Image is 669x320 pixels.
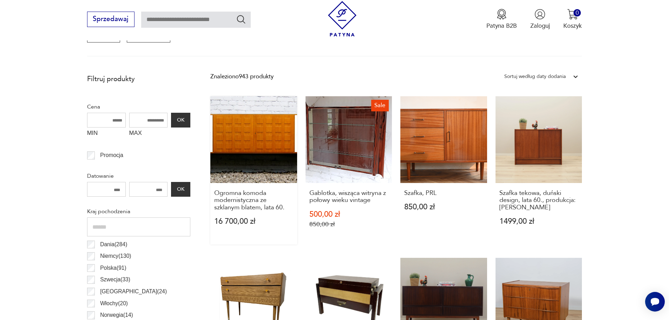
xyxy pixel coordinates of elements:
[309,221,388,228] p: 850,00 zł
[573,9,581,17] div: 0
[404,190,483,197] h3: Szafka, PRL
[100,151,123,160] p: Promocja
[499,190,578,211] h3: Szafka tekowa, duński design, lata 60., produkcja: [PERSON_NAME]
[400,96,487,244] a: Szafka, PRLSzafka, PRL850,00 zł
[100,263,126,273] p: Polska ( 91 )
[530,22,550,30] p: Zaloguj
[100,240,127,249] p: Dania ( 284 )
[645,292,665,312] iframe: Smartsupp widget button
[486,9,517,30] button: Patyna B2B
[309,190,388,204] h3: Gablotka, wisząca witryna z połowy wieku vintage
[87,17,135,22] a: Sprzedawaj
[100,299,128,308] p: Włochy ( 20 )
[486,9,517,30] a: Ikona medaluPatyna B2B
[87,12,135,27] button: Sprzedawaj
[563,9,582,30] button: 0Koszyk
[563,22,582,30] p: Koszyk
[324,1,360,37] img: Patyna - sklep z meblami i dekoracjami vintage
[530,9,550,30] button: Zaloguj
[210,96,297,244] a: Ogromna komoda modernistyczna ze szklanym blatem, lata 60.Ogromna komoda modernistyczna ze szklan...
[214,218,293,225] p: 16 700,00 zł
[404,203,483,211] p: 850,00 zł
[496,9,507,20] img: Ikona medalu
[129,128,168,141] label: MAX
[87,74,190,84] p: Filtruj produkty
[87,171,190,181] p: Datowanie
[100,311,133,320] p: Norwegia ( 14 )
[171,182,190,197] button: OK
[499,218,578,225] p: 1499,00 zł
[309,211,388,218] p: 500,00 zł
[486,22,517,30] p: Patyna B2B
[100,287,167,296] p: [GEOGRAPHIC_DATA] ( 24 )
[567,9,578,20] img: Ikona koszyka
[496,96,582,244] a: Szafka tekowa, duński design, lata 60., produkcja: DaniaSzafka tekowa, duński design, lata 60., p...
[214,190,293,211] h3: Ogromna komoda modernistyczna ze szklanym blatem, lata 60.
[100,275,130,284] p: Szwecja ( 33 )
[87,102,190,111] p: Cena
[100,252,131,261] p: Niemcy ( 130 )
[236,14,246,24] button: Szukaj
[87,128,126,141] label: MIN
[504,72,566,81] div: Sortuj według daty dodania
[171,113,190,128] button: OK
[210,72,274,81] div: Znaleziono 943 produkty
[306,96,392,244] a: SaleGablotka, wisząca witryna z połowy wieku vintageGablotka, wisząca witryna z połowy wieku vint...
[534,9,545,20] img: Ikonka użytkownika
[87,207,190,216] p: Kraj pochodzenia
